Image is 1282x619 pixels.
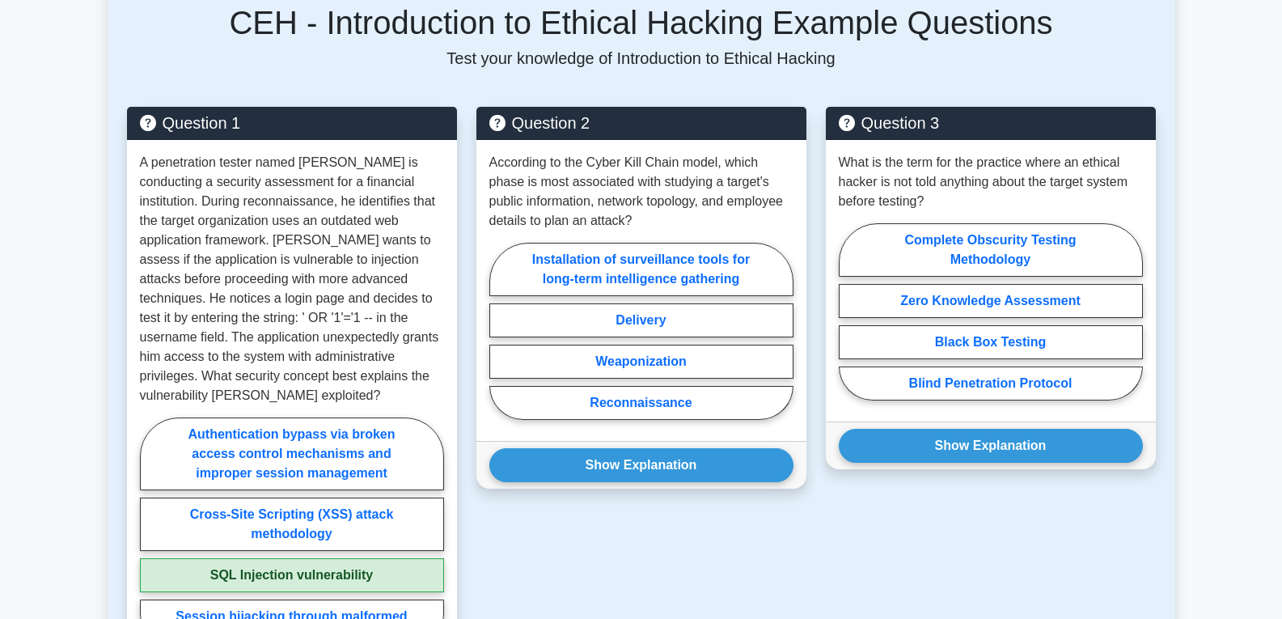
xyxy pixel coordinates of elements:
[489,386,793,420] label: Reconnaissance
[839,153,1143,211] p: What is the term for the practice where an ethical hacker is not told anything about the target s...
[140,558,444,592] label: SQL Injection vulnerability
[489,448,793,482] button: Show Explanation
[140,418,444,490] label: Authentication bypass via broken access control mechanisms and improper session management
[127,49,1156,68] p: Test your knowledge of Introduction to Ethical Hacking
[839,113,1143,133] h5: Question 3
[489,243,793,296] label: Installation of surveillance tools for long-term intelligence gathering
[839,223,1143,277] label: Complete Obscurity Testing Methodology
[489,153,793,231] p: According to the Cyber Kill Chain model, which phase is most associated with studying a target's ...
[839,429,1143,463] button: Show Explanation
[839,367,1143,401] label: Blind Penetration Protocol
[489,113,793,133] h5: Question 2
[127,3,1156,42] h5: CEH - Introduction to Ethical Hacking Example Questions
[140,153,444,405] p: A penetration tester named [PERSON_NAME] is conducting a security assessment for a financial inst...
[839,325,1143,359] label: Black Box Testing
[489,303,793,337] label: Delivery
[140,498,444,551] label: Cross-Site Scripting (XSS) attack methodology
[489,345,793,379] label: Weaponization
[839,284,1143,318] label: Zero Knowledge Assessment
[140,113,444,133] h5: Question 1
